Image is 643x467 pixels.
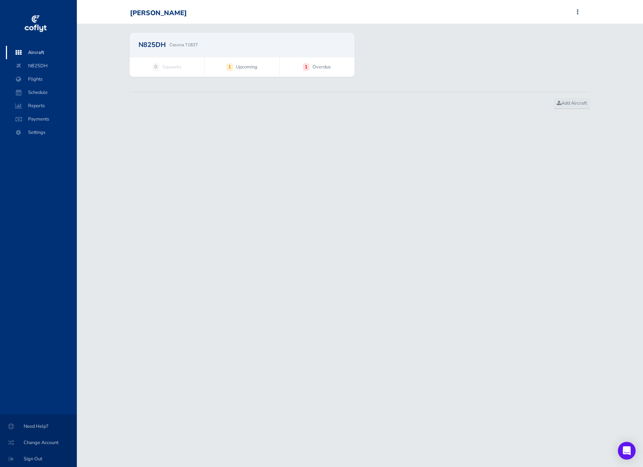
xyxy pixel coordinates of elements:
a: N825DH Cessna T182T 0 Squawks 1 Upcoming 1 Overdue [130,33,355,77]
strong: 1 [226,63,233,71]
h2: N825DH [138,41,166,48]
span: Need Help? [9,420,68,433]
span: Squawks [162,63,181,71]
span: Sign Out [9,452,68,466]
span: Schedule [13,86,69,99]
span: Payments [13,112,69,126]
span: Change Account [9,436,68,449]
span: Flights [13,72,69,86]
a: Add Aircraft [554,98,590,109]
div: Open Intercom Messenger [618,442,636,460]
strong: 0 [153,63,159,71]
span: Aircraft [13,46,69,59]
img: coflyt logo [23,13,48,35]
span: Settings [13,126,69,139]
p: Cessna T182T [170,41,198,48]
div: [PERSON_NAME] [130,9,187,17]
span: Add Aircraft [557,100,587,106]
strong: 1 [303,63,309,71]
span: Overdue [312,63,331,71]
span: Upcoming [236,63,257,71]
span: Reports [13,99,69,112]
span: N825DH [13,59,69,72]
